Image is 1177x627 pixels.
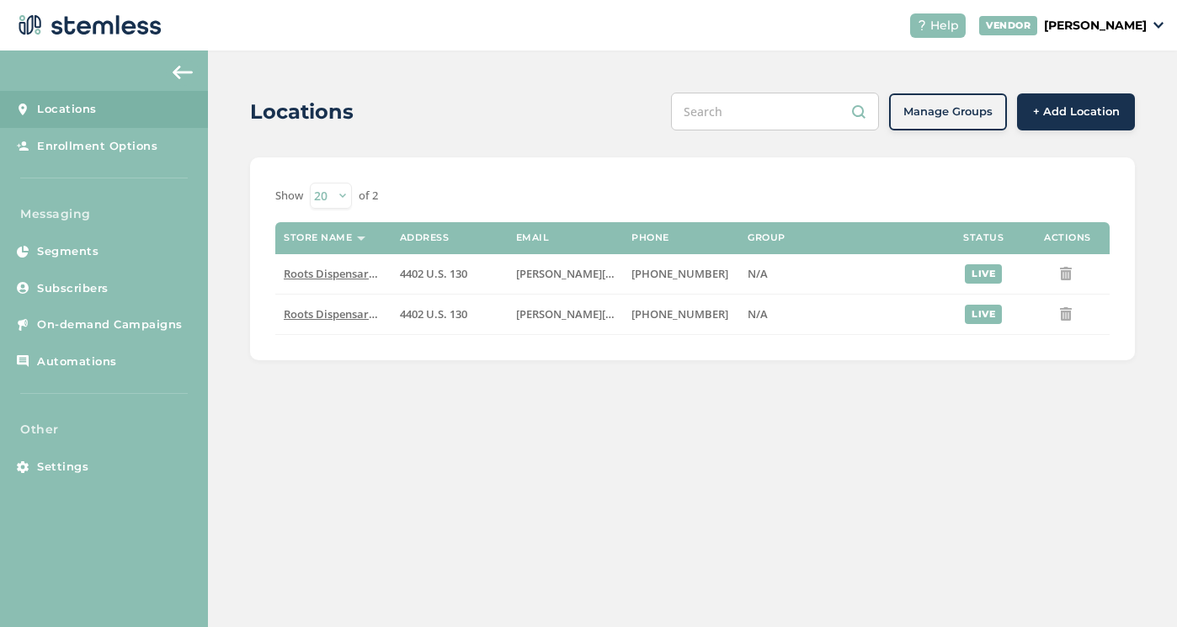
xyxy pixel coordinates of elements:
button: Manage Groups [889,93,1007,130]
img: icon-help-white-03924b79.svg [917,20,927,30]
label: of 2 [359,188,378,205]
th: Actions [1025,222,1110,254]
input: Search [671,93,879,130]
span: 4402 U.S. 130 [400,266,467,281]
span: [PERSON_NAME][EMAIL_ADDRESS][DOMAIN_NAME] [516,306,786,321]
label: Address [400,232,450,243]
span: Help [930,17,959,35]
span: + Add Location [1033,104,1120,120]
span: Settings [37,459,88,476]
button: + Add Location [1017,93,1135,130]
label: Email [516,232,550,243]
label: Status [963,232,1004,243]
label: (856) 649-8416 [631,267,731,281]
span: Automations [37,353,117,370]
img: icon-sort-1e1d7615.svg [357,236,365,241]
label: (856) 649-8416 [631,307,731,321]
label: 4402 U.S. 130 [400,307,499,321]
span: [PHONE_NUMBER] [631,266,728,281]
h2: Locations [250,97,354,127]
label: Phone [631,232,669,243]
span: [PHONE_NUMBER] [631,306,728,321]
img: logo-dark-0685b13c.svg [13,8,162,42]
label: Store name [284,232,352,243]
span: Manage Groups [903,104,993,120]
span: Segments [37,243,99,260]
span: Roots Dispensary - Med [284,266,406,281]
label: philip@rootsnj.com [516,267,615,281]
label: Group [748,232,786,243]
p: [PERSON_NAME] [1044,17,1147,35]
span: 4402 U.S. 130 [400,306,467,321]
img: icon_down-arrow-small-66adaf34.svg [1153,22,1164,29]
div: VENDOR [979,16,1037,35]
span: Enrollment Options [37,138,157,155]
span: [PERSON_NAME][EMAIL_ADDRESS][DOMAIN_NAME] [516,266,786,281]
label: Show [275,188,303,205]
label: Roots Dispensary - Rec [284,307,383,321]
div: live [965,264,1002,284]
span: Locations [37,101,97,118]
label: N/A [748,267,933,281]
img: icon-arrow-back-accent-c549486e.svg [173,66,193,79]
span: On-demand Campaigns [37,316,183,333]
label: 4402 U.S. 130 [400,267,499,281]
span: Roots Dispensary - Rec [284,306,401,321]
span: Subscribers [37,280,109,297]
label: philip@rootsnj.com [516,307,615,321]
label: Roots Dispensary - Med [284,267,383,281]
div: live [965,305,1002,324]
label: N/A [748,307,933,321]
iframe: Chat Widget [1093,546,1177,627]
